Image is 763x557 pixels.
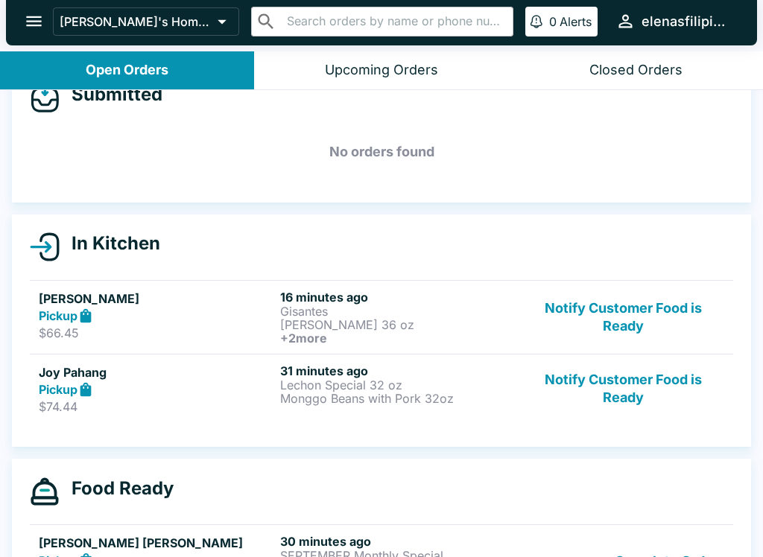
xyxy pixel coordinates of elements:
[280,534,516,549] h6: 30 minutes ago
[280,305,516,318] p: Gisantes
[522,290,724,345] button: Notify Customer Food is Ready
[522,363,724,415] button: Notify Customer Food is Ready
[280,363,516,378] h6: 31 minutes ago
[53,7,239,36] button: [PERSON_NAME]'s Home of the Finest Filipino Foods
[280,378,516,392] p: Lechon Special 32 oz
[60,477,174,500] h4: Food Ready
[589,62,683,79] div: Closed Orders
[39,534,274,552] h5: [PERSON_NAME] [PERSON_NAME]
[549,14,557,29] p: 0
[60,14,212,29] p: [PERSON_NAME]'s Home of the Finest Filipino Foods
[280,331,516,345] h6: + 2 more
[30,280,733,354] a: [PERSON_NAME]Pickup$66.4516 minutes agoGisantes[PERSON_NAME] 36 oz+2moreNotify Customer Food is R...
[325,62,438,79] div: Upcoming Orders
[280,392,516,405] p: Monggo Beans with Pork 32oz
[60,232,160,255] h4: In Kitchen
[39,363,274,381] h5: Joy Pahang
[282,11,507,32] input: Search orders by name or phone number
[30,125,733,179] h5: No orders found
[39,325,274,340] p: $66.45
[39,399,274,414] p: $74.44
[39,290,274,308] h5: [PERSON_NAME]
[642,13,733,31] div: elenasfilipinofoods
[280,318,516,331] p: [PERSON_NAME] 36 oz
[86,62,168,79] div: Open Orders
[39,382,77,397] strong: Pickup
[39,308,77,323] strong: Pickup
[15,2,53,40] button: open drawer
[610,5,739,37] button: elenasfilipinofoods
[30,354,733,424] a: Joy PahangPickup$74.4431 minutes agoLechon Special 32 ozMonggo Beans with Pork 32ozNotify Custome...
[60,83,162,106] h4: Submitted
[280,290,516,305] h6: 16 minutes ago
[560,14,592,29] p: Alerts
